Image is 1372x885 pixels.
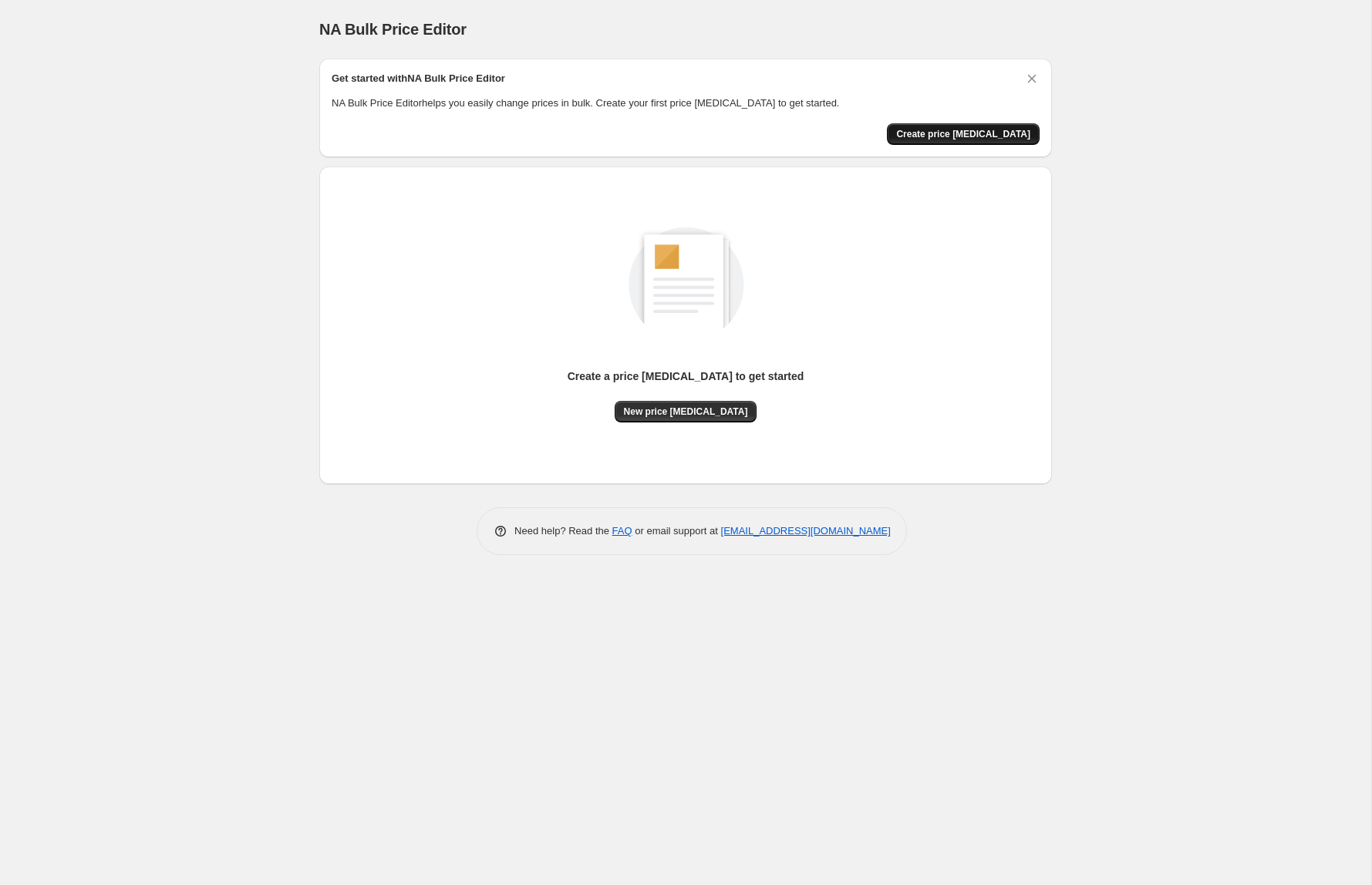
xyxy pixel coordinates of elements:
button: Dismiss card [1024,71,1040,86]
button: New price [MEDICAL_DATA] [615,401,757,422]
h2: Get started with NA Bulk Price Editor [332,71,505,86]
button: Create price change job [887,123,1040,145]
span: or email support at [632,525,721,537]
span: Create price [MEDICAL_DATA] [896,128,1030,140]
span: NA Bulk Price Editor [319,21,467,38]
span: New price [MEDICAL_DATA] [624,405,748,418]
a: [EMAIL_ADDRESS][DOMAIN_NAME] [721,525,891,537]
span: Need help? Read the [514,525,612,537]
p: Create a price [MEDICAL_DATA] to get started [568,368,804,384]
a: FAQ [612,525,632,537]
p: NA Bulk Price Editor helps you easily change prices in bulk. Create your first price [MEDICAL_DAT... [332,96,1040,111]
